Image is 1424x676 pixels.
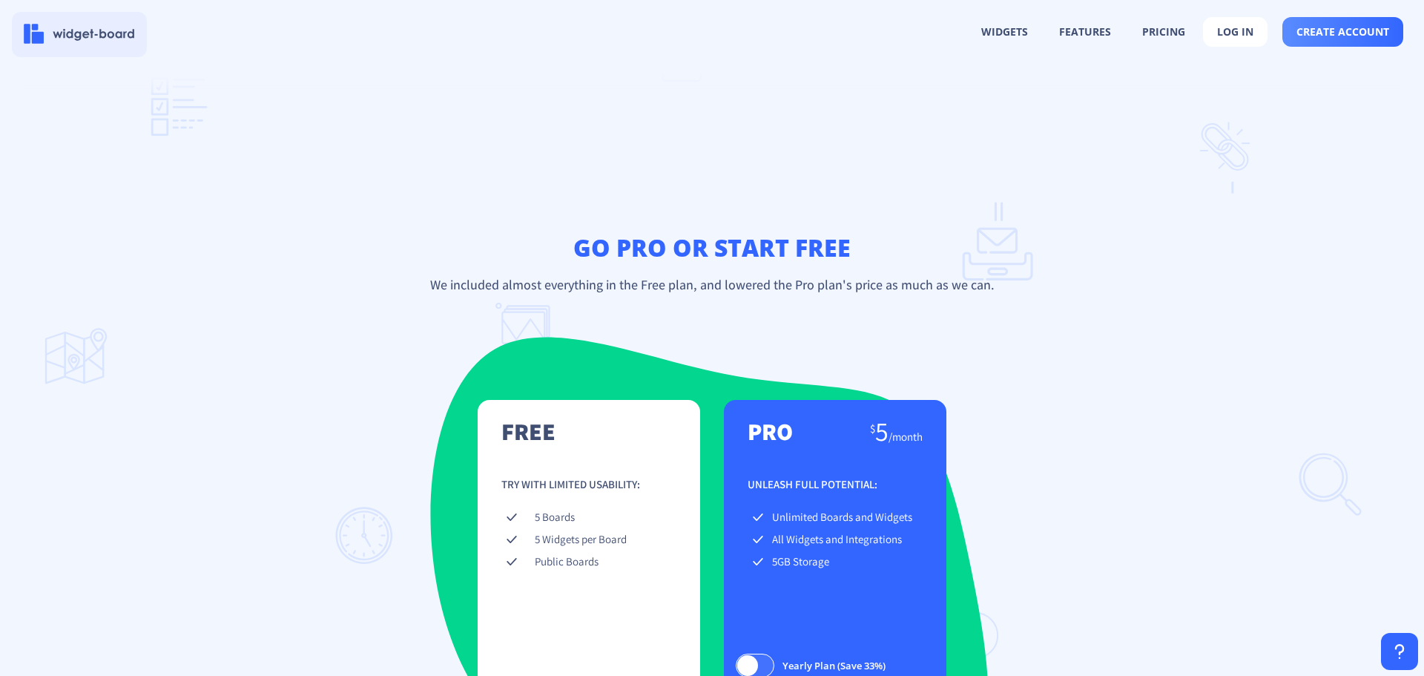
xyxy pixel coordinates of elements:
[532,551,676,574] td: Public Boards
[875,413,889,448] span: 5
[1296,26,1389,38] span: create account
[24,24,135,44] img: logo-name.svg
[1046,18,1124,46] button: features
[769,507,923,529] td: Unlimited Boards and Widgets
[769,551,923,574] td: 5GB Storage
[532,529,676,551] td: 5 Widgets per Board
[501,424,556,439] div: free
[889,430,923,444] span: /
[1282,17,1403,47] button: create account
[870,421,875,436] span: $
[501,477,676,492] div: Try with limited usability:
[968,18,1041,46] button: widgets
[748,477,923,492] div: Unleash full potential:
[532,507,676,529] td: 5 Boards
[774,657,886,675] span: Yearly Plan (Save 33%)
[769,529,923,551] td: All Widgets and Integrations
[892,430,923,444] span: month
[1203,17,1268,47] button: log in
[748,424,793,439] div: pro
[1129,18,1199,46] button: pricing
